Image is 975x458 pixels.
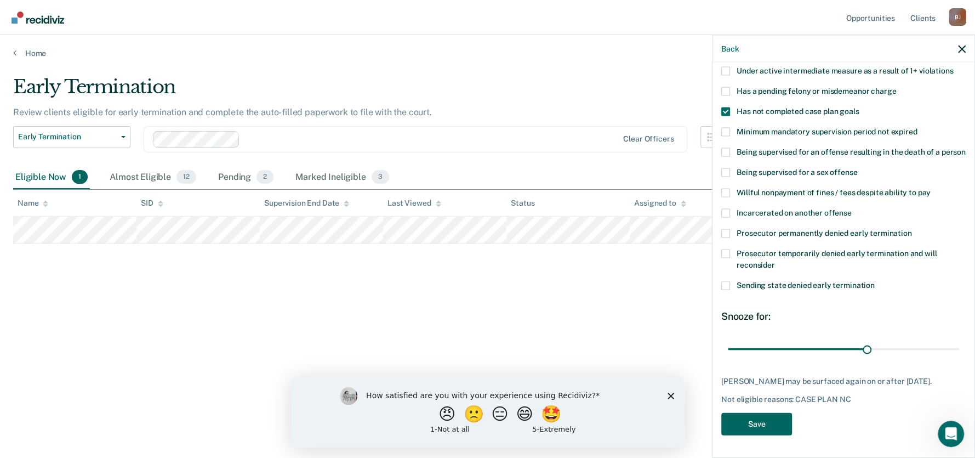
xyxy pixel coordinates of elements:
[737,229,911,238] span: Prosecutor permanently denied early termination
[292,376,684,447] iframe: Survey by Kim from Recidiviz
[721,395,966,404] div: Not eligible reasons: CASE PLAN NC
[737,168,857,177] span: Being supervised for a sex offense
[634,199,686,208] div: Assigned to
[13,76,744,107] div: Early Termination
[938,421,964,447] iframe: Intercom live chat
[176,170,196,184] span: 12
[949,8,966,26] div: B J
[737,107,859,116] span: Has not completed case plan goals
[949,8,966,26] button: Profile dropdown button
[737,148,966,156] span: Being supervised for an offense resulting in the death of a person
[721,413,792,436] button: Save
[737,66,953,75] span: Under active intermediate measure as a result of 1+ violations
[216,166,276,190] div: Pending
[13,166,90,190] div: Eligible Now
[511,199,534,208] div: Status
[737,281,875,290] span: Sending state denied early termination
[107,166,198,190] div: Almost Eligible
[387,199,441,208] div: Last Viewed
[737,87,896,95] span: Has a pending felony or misdemeanor charge
[141,199,163,208] div: SID
[721,376,966,386] div: [PERSON_NAME] may be surfaced again on or after [DATE].
[293,166,391,190] div: Marked Ineligible
[72,170,88,184] span: 1
[13,48,962,58] a: Home
[737,127,917,136] span: Minimum mandatory supervision period not expired
[256,170,273,184] span: 2
[737,188,931,197] span: Willful nonpayment of fines / fees despite ability to pay
[18,199,48,208] div: Name
[18,132,117,142] span: Early Termination
[721,310,966,323] div: Snooze for:
[623,134,674,144] div: Clear officers
[721,44,739,53] button: Back
[372,170,389,184] span: 3
[737,208,852,217] span: Incarcerated on another offense
[13,107,432,117] p: Review clients eligible for early termination and complete the auto-filled paperwork to file with...
[264,199,349,208] div: Supervision End Date
[737,249,937,269] span: Prosecutor temporarily denied early termination and will reconsider
[12,12,64,24] img: Recidiviz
